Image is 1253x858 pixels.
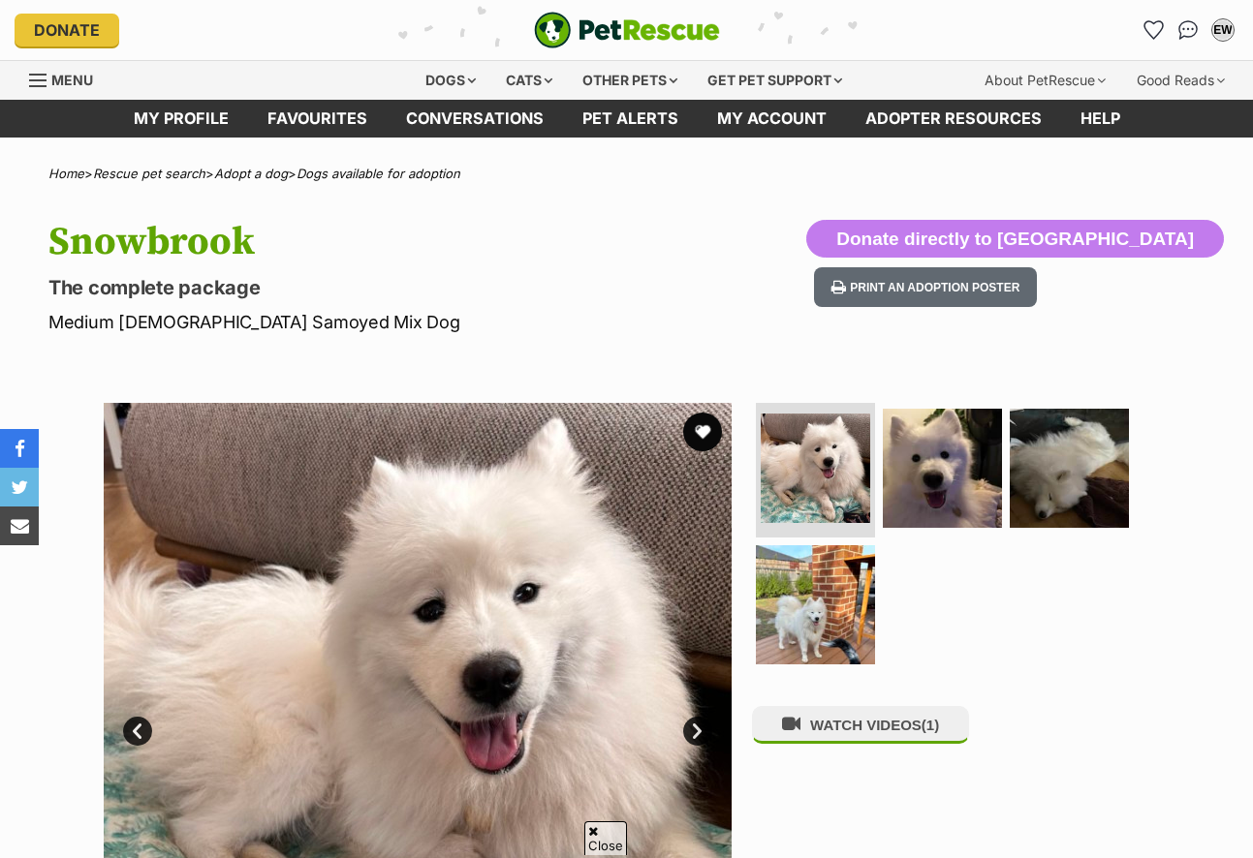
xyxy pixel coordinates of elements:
[1213,20,1233,40] div: EW
[563,100,698,138] a: Pet alerts
[412,61,489,100] div: Dogs
[123,717,152,746] a: Prev
[1178,20,1199,40] img: chat-41dd97257d64d25036548639549fe6c8038ab92f7586957e7f3b1b290dea8141.svg
[806,220,1224,259] button: Donate directly to [GEOGRAPHIC_DATA]
[534,12,720,48] a: PetRescue
[846,100,1061,138] a: Adopter resources
[883,409,1002,528] img: Photo of Snowbrook
[297,166,460,181] a: Dogs available for adoption
[752,706,969,744] button: WATCH VIDEOS(1)
[29,61,107,96] a: Menu
[48,166,84,181] a: Home
[683,413,722,451] button: favourite
[534,12,720,48] img: logo-e224e6f780fb5917bec1dbf3a21bbac754714ae5b6737aabdf751b685950b380.svg
[569,61,691,100] div: Other pets
[1061,100,1140,138] a: Help
[114,100,248,138] a: My profile
[683,717,712,746] a: Next
[814,267,1037,307] button: Print an adoption poster
[1138,15,1238,46] ul: Account quick links
[922,717,939,733] span: (1)
[1123,61,1238,100] div: Good Reads
[387,100,563,138] a: conversations
[48,220,766,264] h1: Snowbrook
[48,274,766,301] p: The complete package
[492,61,566,100] div: Cats
[756,545,875,664] img: Photo of Snowbrook
[1173,15,1204,46] a: Conversations
[214,166,288,181] a: Adopt a dog
[694,61,856,100] div: Get pet support
[584,821,627,855] span: Close
[51,72,93,88] span: Menu
[698,100,846,138] a: My account
[1138,15,1169,46] a: Favourites
[1207,15,1238,46] button: My account
[1010,409,1129,528] img: Photo of Snowbrook
[761,414,870,523] img: Photo of Snowbrook
[48,309,766,335] p: Medium [DEMOGRAPHIC_DATA] Samoyed Mix Dog
[15,14,119,46] a: Donate
[971,61,1119,100] div: About PetRescue
[248,100,387,138] a: Favourites
[93,166,205,181] a: Rescue pet search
